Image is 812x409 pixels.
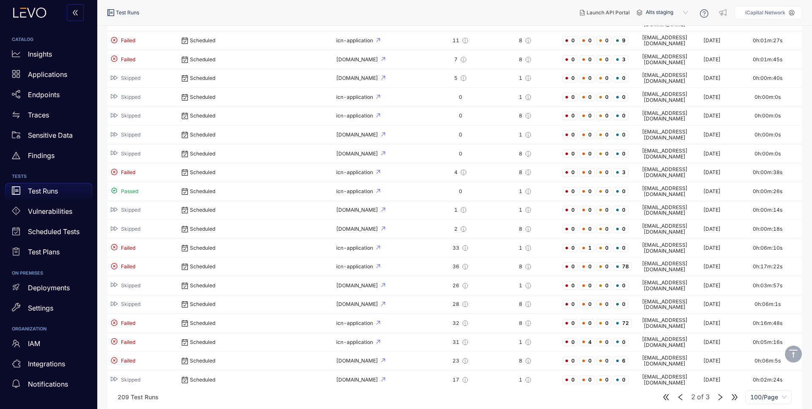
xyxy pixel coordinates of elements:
[596,36,612,45] span: 0
[181,376,245,383] div: Scheduled
[28,187,58,195] p: Test Runs
[639,125,691,145] td: [EMAIL_ADDRESS][DOMAIN_NAME]
[579,262,595,271] span: 0
[121,188,138,194] span: Passed
[495,169,556,176] div: 8
[495,37,556,44] div: 8
[639,333,691,352] td: [EMAIL_ADDRESS][DOMAIN_NAME]
[562,281,578,290] span: 0
[28,380,68,388] p: Notifications
[613,338,628,346] span: 0
[733,239,802,258] td: 0h:06m:10s
[731,393,738,401] span: double-right
[613,187,628,196] span: 0
[613,150,628,158] span: 0
[788,349,798,359] span: vertical-align-top
[121,75,140,81] span: Skipped
[28,131,73,139] p: Sensitive Data
[703,245,721,251] div: [DATE]
[28,284,70,292] p: Deployments
[639,163,691,182] td: [EMAIL_ADDRESS][DOMAIN_NAME]
[433,94,488,100] div: 0
[562,338,578,346] span: 0
[181,226,245,232] div: Scheduled
[562,357,578,365] span: 0
[121,132,140,138] span: Skipped
[733,182,802,201] td: 0h:00m:26s
[703,113,721,119] div: [DATE]
[121,94,140,100] span: Skipped
[5,147,92,167] a: Findings
[596,281,612,290] span: 0
[72,9,79,17] span: double-left
[596,376,612,384] span: 0
[28,207,72,215] p: Vulnerabilities
[613,36,628,45] span: 9
[433,245,488,251] div: 33
[639,257,691,276] td: [EMAIL_ADDRESS][DOMAIN_NAME]
[579,150,595,158] span: 0
[596,319,612,327] span: 0
[181,188,245,195] div: Scheduled
[121,358,135,364] span: Failed
[433,113,488,119] div: 0
[181,282,245,289] div: Scheduled
[639,220,691,239] td: [EMAIL_ADDRESS][DOMAIN_NAME]
[639,88,691,107] td: [EMAIL_ADDRESS][DOMAIN_NAME]
[181,37,245,44] div: Scheduled
[703,38,721,44] div: [DATE]
[121,113,140,119] span: Skipped
[562,206,578,214] span: 0
[495,357,556,364] div: 8
[5,127,92,147] a: Sensitive Data
[336,207,379,213] span: [DOMAIN_NAME]
[596,244,612,252] span: 0
[121,245,135,251] span: Failed
[562,225,578,233] span: 0
[336,94,374,100] span: icn-application
[495,282,556,289] div: 1
[28,152,55,159] p: Findings
[12,37,85,42] h6: CATALOG
[662,393,670,401] span: double-left
[613,225,628,233] span: 0
[5,86,92,106] a: Endpoints
[181,339,245,346] div: Scheduled
[562,150,578,158] span: 0
[495,320,556,327] div: 8
[613,131,628,139] span: 0
[336,226,379,232] span: [DOMAIN_NAME]
[5,66,92,86] a: Applications
[596,168,612,177] span: 0
[336,150,379,157] span: [DOMAIN_NAME]
[336,37,374,44] span: icn-application
[703,132,721,138] div: [DATE]
[613,55,628,64] span: 3
[181,320,245,327] div: Scheduled
[336,282,379,289] span: [DOMAIN_NAME]
[745,10,785,16] p: iCapital Network
[181,131,245,138] div: Scheduled
[121,339,135,345] span: Failed
[28,228,80,235] p: Scheduled Tests
[28,111,49,119] p: Traces
[703,283,721,289] div: [DATE]
[596,225,612,233] span: 0
[646,6,690,19] span: Alts staging
[562,131,578,139] span: 0
[639,371,691,390] td: [EMAIL_ADDRESS][DOMAIN_NAME]
[613,93,628,101] span: 0
[28,304,53,312] p: Settings
[733,125,802,145] td: 0h:00m:0s
[733,145,802,164] td: 0h:00m:0s
[121,264,135,270] span: Failed
[433,282,488,289] div: 26
[703,57,721,63] div: [DATE]
[733,314,802,333] td: 0h:16m:48s
[12,271,85,276] h6: ON PREMISES
[579,376,595,384] span: 0
[433,169,488,176] div: 4
[613,300,628,308] span: 0
[562,168,578,177] span: 0
[639,352,691,371] td: [EMAIL_ADDRESS][DOMAIN_NAME]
